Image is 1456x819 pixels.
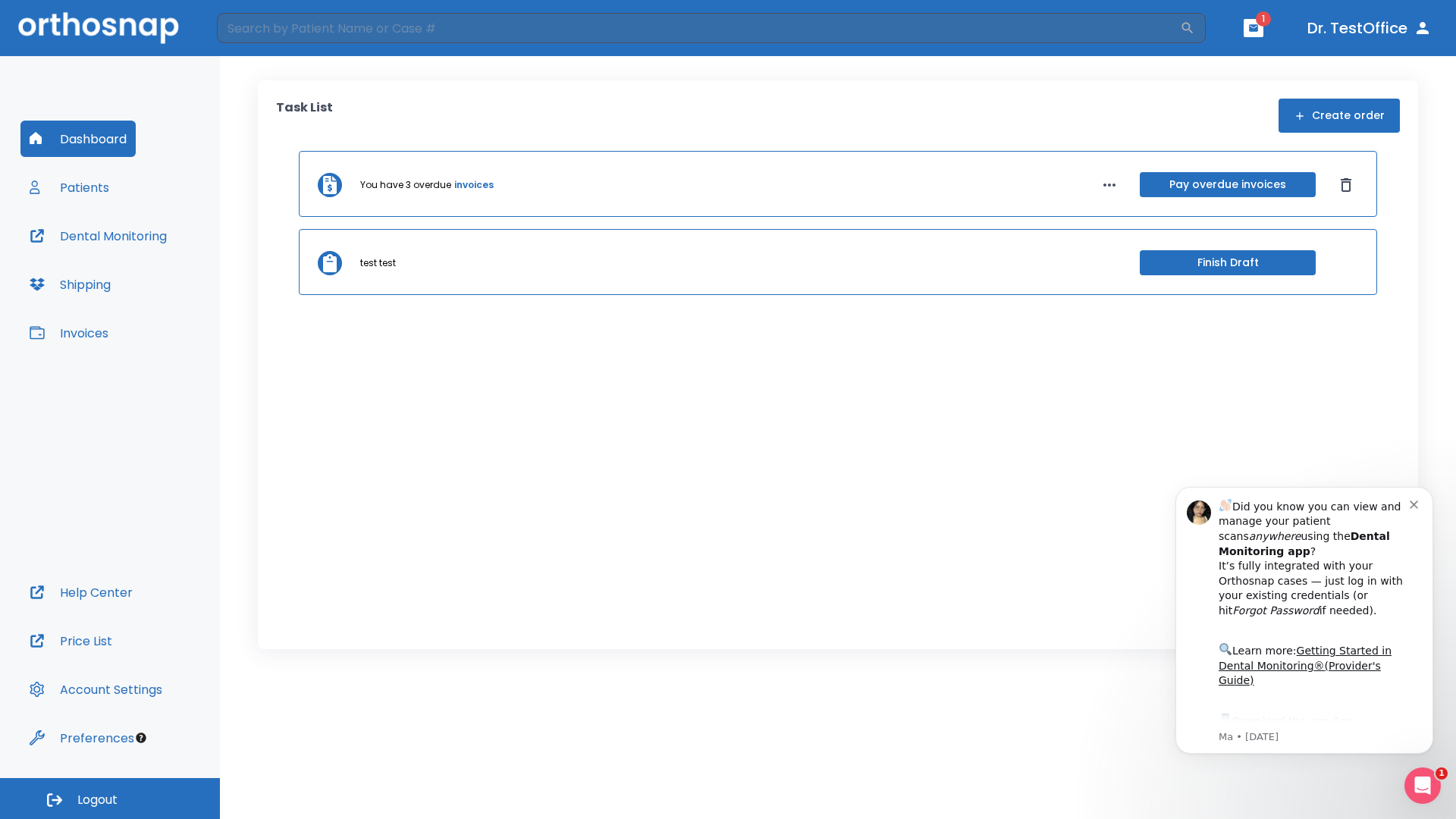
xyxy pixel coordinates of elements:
[1301,14,1438,42] button: Dr. TestOffice
[134,731,148,745] div: Tooltip anchor
[20,623,121,659] button: Price List
[20,169,118,206] button: Patients
[217,13,1180,43] input: Search by Patient Name or Case #
[20,218,176,254] button: Dental Monitoring
[20,671,171,708] button: Account Settings
[66,251,201,278] a: App Store
[360,256,396,270] p: test test
[1404,767,1441,804] iframe: Intercom live chat
[1279,99,1400,133] button: Create order
[18,12,179,43] img: Orthosnap
[20,121,136,157] button: Dashboard
[1140,250,1316,275] button: Finish Draft
[77,792,118,808] span: Logout
[276,99,333,133] p: Task List
[1334,173,1358,197] button: Dismiss
[1140,172,1316,197] button: Pay overdue invoices
[1153,464,1456,778] iframe: Intercom notifications message
[66,247,257,325] div: Download the app: | ​ Let us know if you need help getting started!
[454,178,494,192] a: invoices
[20,266,120,303] button: Shipping
[1436,767,1448,780] span: 1
[20,720,143,756] button: Preferences
[257,33,269,45] button: Dismiss notification
[1256,11,1271,27] span: 1
[360,178,451,192] p: You have 3 overdue
[20,315,118,351] button: Invoices
[20,574,142,610] button: Help Center
[66,266,257,280] p: Message from Ma, sent 2w ago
